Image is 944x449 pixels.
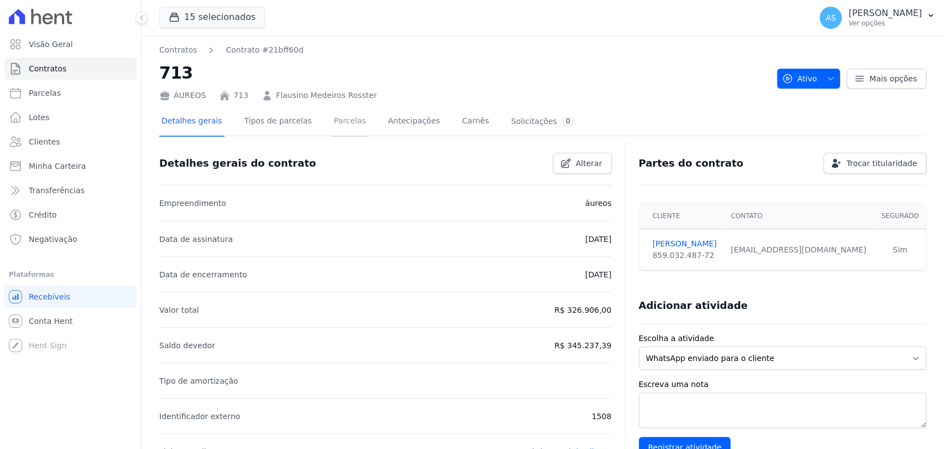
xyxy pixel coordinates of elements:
[332,107,368,137] a: Parcelas
[585,233,611,246] p: [DATE]
[592,410,612,423] p: 1508
[4,82,137,104] a: Parcelas
[386,107,442,137] a: Antecipações
[4,155,137,177] a: Minha Carteira
[731,244,868,256] div: [EMAIL_ADDRESS][DOMAIN_NAME]
[848,19,922,28] p: Ver opções
[159,303,199,317] p: Valor total
[242,107,314,137] a: Tipos de parcelas
[585,197,611,210] p: áureos
[29,161,86,172] span: Minha Carteira
[159,7,265,28] button: 15 selecionados
[159,410,240,423] p: Identificador externo
[159,233,233,246] p: Data de assinatura
[811,2,944,33] button: AS [PERSON_NAME] Ver opções
[509,107,577,137] a: Solicitações0
[29,87,61,99] span: Parcelas
[823,153,926,174] a: Trocar titularidade
[4,106,137,128] a: Lotes
[4,131,137,153] a: Clientes
[639,299,748,312] h3: Adicionar atividade
[4,58,137,80] a: Contratos
[159,197,226,210] p: Empreendimento
[460,107,491,137] a: Carnês
[585,268,611,281] p: [DATE]
[777,69,841,89] button: Ativo
[846,158,917,169] span: Trocar titularidade
[561,116,575,127] div: 0
[29,234,77,245] span: Negativação
[159,44,197,56] a: Contratos
[639,203,724,229] th: Cliente
[159,339,215,352] p: Saldo devedor
[653,238,718,250] a: [PERSON_NAME]
[847,69,926,89] a: Mais opções
[4,204,137,226] a: Crédito
[29,291,70,302] span: Recebíveis
[29,185,85,196] span: Transferências
[159,374,238,388] p: Tipo de amortização
[29,112,50,123] span: Lotes
[554,339,611,352] p: R$ 345.237,39
[826,14,836,22] span: AS
[29,316,72,327] span: Conta Hent
[653,250,718,261] div: 859.032.487-72
[782,69,817,89] span: Ativo
[29,63,66,74] span: Contratos
[511,116,575,127] div: Solicitações
[4,228,137,250] a: Negativação
[639,157,744,170] h3: Partes do contrato
[29,39,73,50] span: Visão Geral
[159,107,225,137] a: Detalhes gerais
[159,60,768,85] h2: 713
[724,203,874,229] th: Contato
[639,379,926,390] label: Escreva uma nota
[869,73,917,84] span: Mais opções
[159,268,247,281] p: Data de encerramento
[159,157,316,170] h3: Detalhes gerais do contrato
[233,90,248,101] a: 713
[4,310,137,332] a: Conta Hent
[159,44,768,56] nav: Breadcrumb
[29,209,57,220] span: Crédito
[159,90,206,101] div: ÁUREOS
[553,153,612,174] a: Alterar
[4,179,137,202] a: Transferências
[848,8,922,19] p: [PERSON_NAME]
[639,333,926,344] label: Escolha a atividade
[159,44,304,56] nav: Breadcrumb
[874,229,926,271] td: Sim
[4,33,137,55] a: Visão Geral
[29,136,60,147] span: Clientes
[9,268,132,281] div: Plataformas
[276,90,377,101] a: Flausino Medeiros Rosster
[576,158,602,169] span: Alterar
[226,44,303,56] a: Contrato #21bff60d
[554,303,611,317] p: R$ 326.906,00
[874,203,926,229] th: Segurado
[4,286,137,308] a: Recebíveis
